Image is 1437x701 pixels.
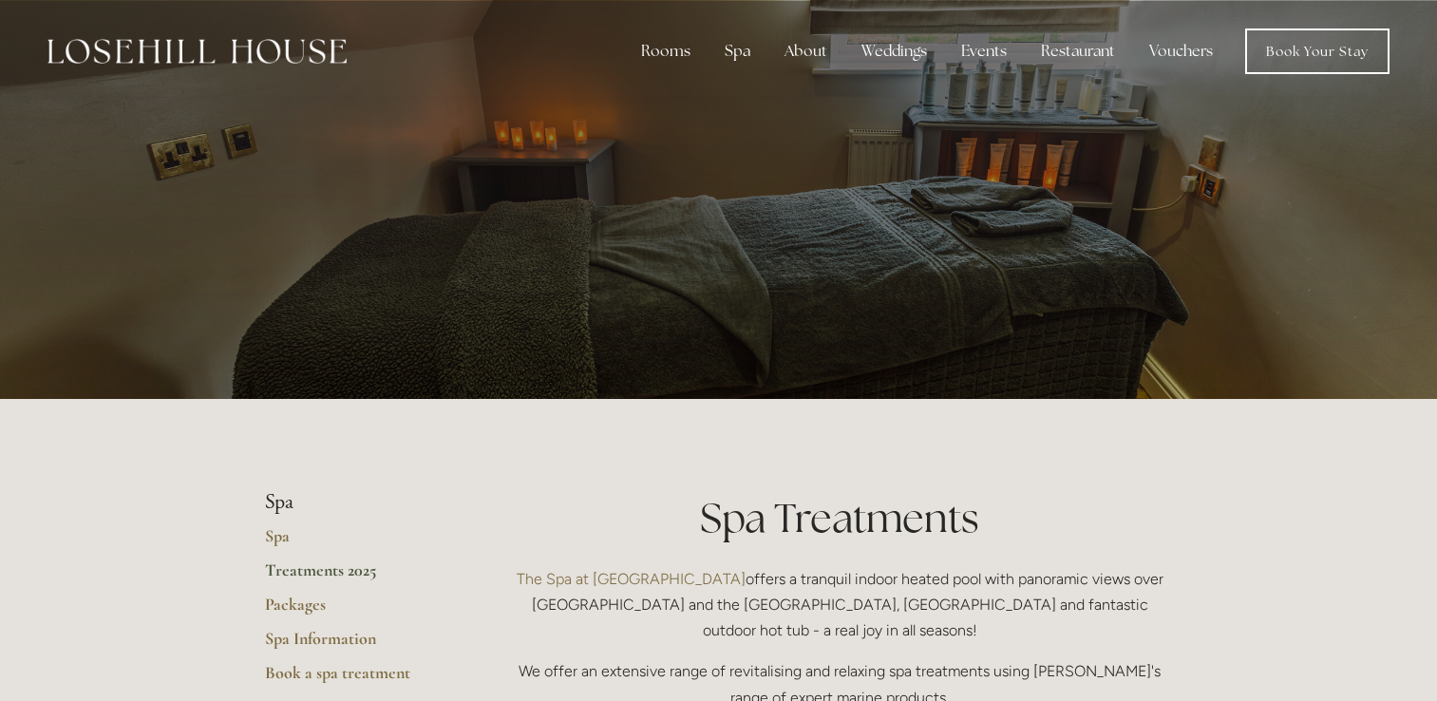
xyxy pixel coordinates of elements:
img: Losehill House [47,39,347,64]
a: Packages [265,594,446,628]
div: Spa [709,32,766,70]
div: Rooms [626,32,706,70]
a: The Spa at [GEOGRAPHIC_DATA] [517,570,746,588]
a: Spa Information [265,628,446,662]
h1: Spa Treatments [507,490,1173,546]
div: Restaurant [1026,32,1130,70]
p: offers a tranquil indoor heated pool with panoramic views over [GEOGRAPHIC_DATA] and the [GEOGRAP... [507,566,1173,644]
a: Spa [265,525,446,559]
a: Vouchers [1134,32,1228,70]
div: Events [946,32,1022,70]
a: Treatments 2025 [265,559,446,594]
div: Weddings [846,32,942,70]
li: Spa [265,490,446,515]
a: Book a spa treatment [265,662,446,696]
div: About [769,32,842,70]
a: Book Your Stay [1245,28,1390,74]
